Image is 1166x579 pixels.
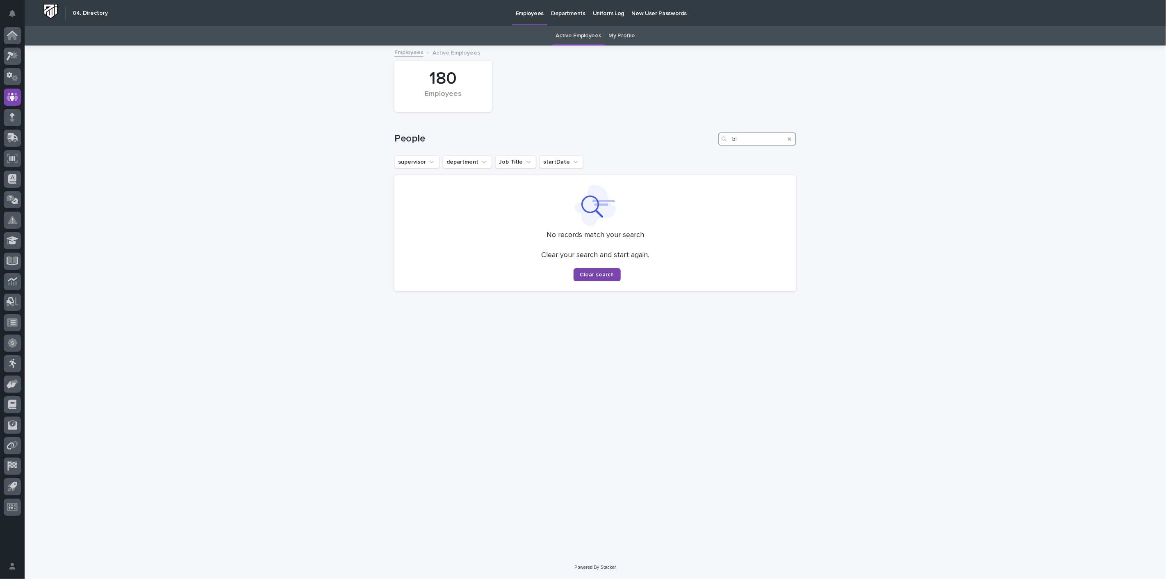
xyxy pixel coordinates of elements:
span: Clear search [580,272,614,278]
p: Clear your search and start again. [542,251,649,260]
h2: 04. Directory [73,10,108,17]
a: Powered By Stacker [574,565,616,570]
h1: People [394,133,715,145]
button: Notifications [4,5,21,22]
a: My Profile [609,26,635,46]
img: Workspace Logo [43,4,58,19]
input: Search [718,132,796,146]
a: Active Employees [556,26,601,46]
div: 180 [408,68,478,89]
div: Notifications [10,10,21,23]
button: Job Title [495,155,536,169]
div: Employees [408,90,478,107]
a: Employees [394,47,424,57]
button: Clear search [574,268,621,281]
button: department [443,155,492,169]
p: Active Employees [433,48,480,57]
p: No records match your search [404,231,786,240]
button: supervisor [394,155,440,169]
button: startDate [540,155,583,169]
